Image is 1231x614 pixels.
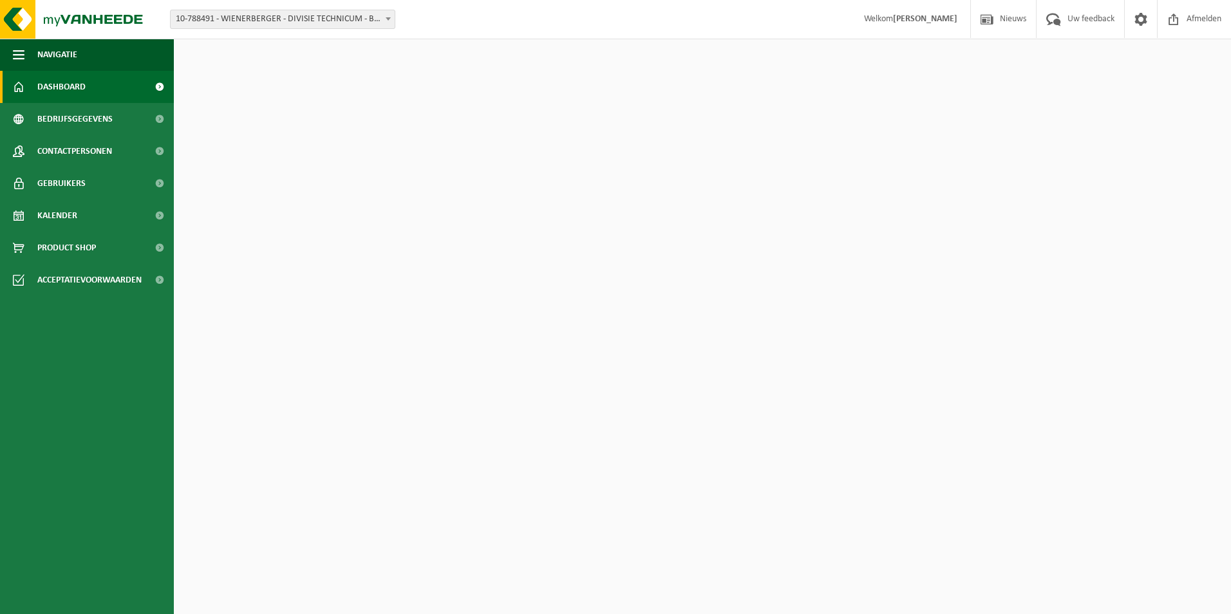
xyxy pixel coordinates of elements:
[37,71,86,103] span: Dashboard
[37,200,77,232] span: Kalender
[37,39,77,71] span: Navigatie
[893,14,957,24] strong: [PERSON_NAME]
[171,10,395,28] span: 10-788491 - WIENERBERGER - DIVISIE TECHNICUM - BEERSE
[37,232,96,264] span: Product Shop
[37,135,112,167] span: Contactpersonen
[37,167,86,200] span: Gebruikers
[37,103,113,135] span: Bedrijfsgegevens
[170,10,395,29] span: 10-788491 - WIENERBERGER - DIVISIE TECHNICUM - BEERSE
[37,264,142,296] span: Acceptatievoorwaarden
